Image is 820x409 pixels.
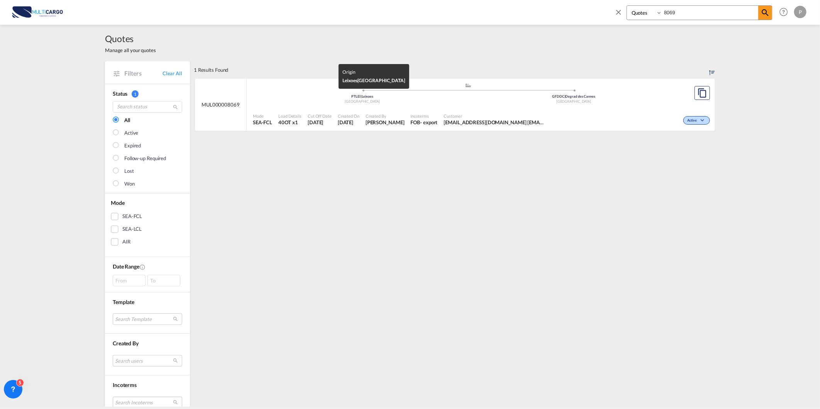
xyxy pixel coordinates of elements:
[695,86,710,100] button: Copy Quote
[122,225,142,233] div: SEA-LCL
[278,113,302,119] span: Load Details
[556,99,591,103] span: [GEOGRAPHIC_DATA]
[124,155,166,162] div: Follow-up Required
[202,101,240,108] span: MUL000008069
[345,99,380,103] span: [GEOGRAPHIC_DATA]
[366,119,405,126] span: Patricia Barroso
[444,113,544,119] span: Customer
[122,213,142,220] div: SEA-FCL
[122,238,130,246] div: AIR
[338,113,359,119] span: Created On
[342,68,405,76] div: Origin
[688,118,699,123] span: Active
[139,264,146,270] md-icon: Created On
[411,119,438,126] div: FOB export
[124,142,141,150] div: Expired
[411,113,438,119] span: Incoterms
[338,119,359,126] span: 8 Aug 2025
[464,83,473,87] md-icon: assets/icons/custom/ship-fill.svg
[132,90,139,98] span: 1
[308,113,332,119] span: Cut Off Date
[777,5,794,19] div: Help
[113,275,146,286] div: From
[113,101,182,113] input: Search status
[124,117,130,124] div: All
[253,113,272,119] span: Mode
[111,225,184,233] md-checkbox: SEA-LCL
[357,78,405,83] span: [GEOGRAPHIC_DATA]
[124,167,134,175] div: Lost
[308,119,332,126] span: 8 Aug 2025
[777,5,790,19] span: Help
[163,70,182,77] a: Clear All
[147,275,180,286] div: To
[564,94,566,98] span: |
[758,6,772,20] span: icon-magnify
[662,6,758,19] input: Enter Quotation Number
[113,382,137,388] span: Incoterms
[278,119,302,126] span: 40OT x 1
[761,8,770,17] md-icon: icon-magnify
[195,79,715,131] div: MUL000008069 assets/icons/custom/ship-fill.svgassets/icons/custom/roll-o-plane.svgOriginLeixoes P...
[113,340,139,346] span: Created By
[113,90,127,97] span: Status
[794,6,806,18] div: P
[124,129,138,137] div: Active
[552,94,595,98] span: GFDDC Degrad des Cannes
[699,118,708,123] md-icon: icon-chevron-down
[113,90,182,98] div: Status 1
[420,119,437,126] div: - export
[698,88,707,98] md-icon: assets/icons/custom/copyQuote.svg
[411,119,420,126] div: FOB
[614,8,623,16] md-icon: icon-close
[124,69,163,78] span: Filters
[105,47,156,54] span: Manage all your quotes
[113,275,182,286] span: From To
[111,213,184,220] md-checkbox: SEA-FCL
[111,199,125,206] span: Mode
[361,94,362,98] span: |
[351,94,373,98] span: PTLEI Leixoes
[12,3,64,21] img: 82db67801a5411eeacfdbd8acfa81e61.png
[614,5,627,24] span: icon-close
[342,76,405,85] div: Leixoes
[124,180,135,188] div: Won
[253,119,272,126] span: SEA-FCL
[111,238,184,246] md-checkbox: AIR
[194,61,229,78] div: 1 Results Found
[113,263,139,270] span: Date Range
[113,299,134,305] span: Template
[366,113,405,119] span: Created By
[173,104,178,110] md-icon: icon-magnify
[709,61,715,78] div: Sort by: Created On
[444,119,544,126] span: mvignolles@balguerie.com mvignolles@balguerie.com mvignolles@balguerie.com
[105,32,156,45] span: Quotes
[683,116,710,125] div: Change Status Here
